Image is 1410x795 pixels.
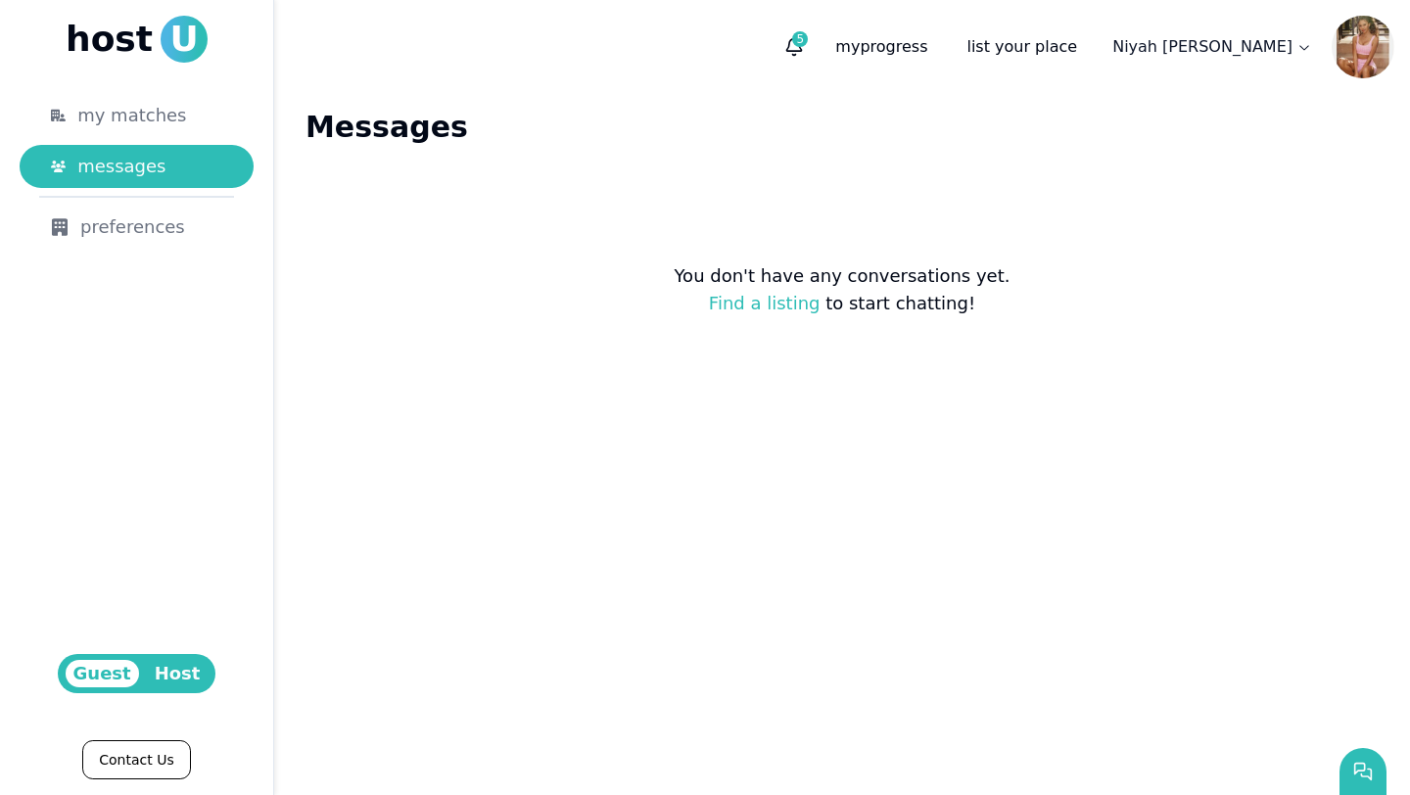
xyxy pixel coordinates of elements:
span: my matches [77,102,186,129]
a: Find a listing [709,293,821,313]
p: to start chatting! [709,290,975,317]
a: messages [20,145,254,188]
span: messages [77,153,165,180]
a: Contact Us [82,740,190,779]
span: Guest [66,660,139,687]
span: my [835,37,860,56]
span: Host [147,660,209,687]
a: list your place [951,27,1093,67]
span: 5 [792,31,808,47]
button: 5 [776,29,812,65]
span: host [66,20,153,59]
a: preferences [20,206,254,249]
img: Niyah Coleman avatar [1332,16,1394,78]
p: You don't have any conversations yet. [675,262,1010,290]
a: hostU [66,16,208,63]
h1: Messages [305,110,1379,145]
span: U [161,16,208,63]
p: Niyah [PERSON_NAME] [1112,35,1292,59]
div: preferences [51,213,222,241]
p: progress [820,27,943,67]
a: my matches [20,94,254,137]
a: Niyah [PERSON_NAME] [1101,27,1324,67]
